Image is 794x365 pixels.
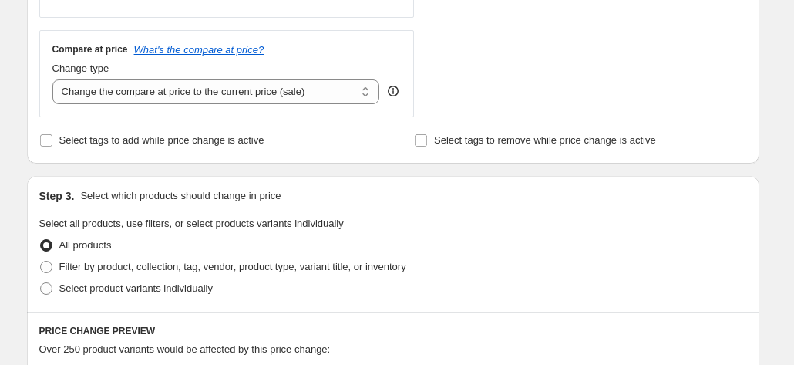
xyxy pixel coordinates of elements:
[39,218,344,229] span: Select all products, use filters, or select products variants individually
[59,134,264,146] span: Select tags to add while price change is active
[39,325,747,337] h6: PRICE CHANGE PREVIEW
[52,63,109,74] span: Change type
[385,83,401,99] div: help
[59,239,112,251] span: All products
[39,188,75,204] h2: Step 3.
[80,188,281,204] p: Select which products should change in price
[134,44,264,56] button: What's the compare at price?
[59,282,213,294] span: Select product variants individually
[52,43,128,56] h3: Compare at price
[434,134,656,146] span: Select tags to remove while price change is active
[59,261,406,272] span: Filter by product, collection, tag, vendor, product type, variant title, or inventory
[39,343,331,355] span: Over 250 product variants would be affected by this price change:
